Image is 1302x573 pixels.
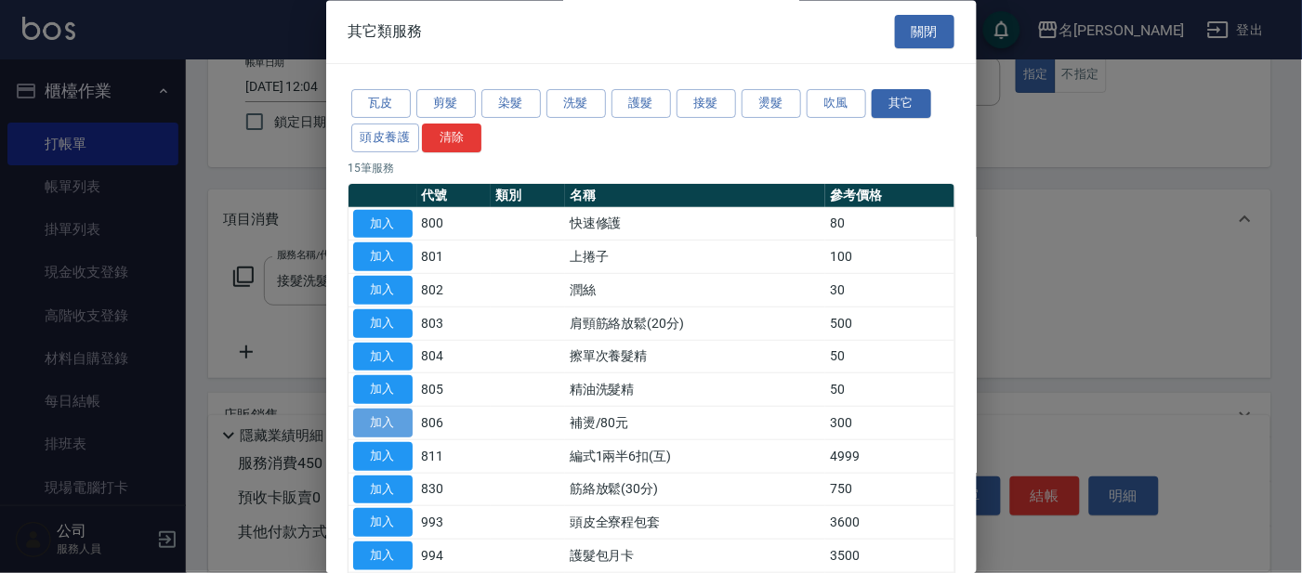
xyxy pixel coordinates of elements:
[353,475,413,504] button: 加入
[895,15,954,49] button: 關閉
[417,474,492,507] td: 830
[349,22,423,41] span: 其它類服務
[417,241,492,274] td: 801
[349,160,954,176] p: 15 筆服務
[353,277,413,306] button: 加入
[825,208,953,241] td: 80
[825,341,953,374] td: 50
[417,440,492,474] td: 811
[353,376,413,405] button: 加入
[481,90,541,119] button: 染髮
[565,208,825,241] td: 快速修護
[565,540,825,573] td: 護髮包月卡
[565,241,825,274] td: 上捲子
[417,208,492,241] td: 800
[612,90,671,119] button: 護髮
[417,184,492,208] th: 代號
[353,243,413,272] button: 加入
[565,341,825,374] td: 擦單次養髮精
[677,90,736,119] button: 接髮
[417,307,492,341] td: 803
[565,440,825,474] td: 編式1兩半6扣(互)
[825,440,953,474] td: 4999
[565,506,825,540] td: 頭皮全寮程包套
[353,410,413,438] button: 加入
[353,309,413,338] button: 加入
[417,407,492,440] td: 806
[417,341,492,374] td: 804
[353,442,413,471] button: 加入
[825,540,953,573] td: 3500
[422,124,481,152] button: 清除
[825,373,953,407] td: 50
[825,506,953,540] td: 3600
[416,90,476,119] button: 剪髮
[807,90,866,119] button: 吹風
[417,373,492,407] td: 805
[825,407,953,440] td: 300
[565,474,825,507] td: 筋絡放鬆(30分)
[825,241,953,274] td: 100
[353,542,413,571] button: 加入
[353,210,413,239] button: 加入
[742,90,801,119] button: 燙髮
[825,307,953,341] td: 500
[872,90,931,119] button: 其它
[417,540,492,573] td: 994
[546,90,606,119] button: 洗髮
[353,343,413,371] button: 加入
[491,184,565,208] th: 類別
[565,307,825,341] td: 肩頸筋絡放鬆(20分)
[825,474,953,507] td: 750
[417,274,492,307] td: 802
[351,90,411,119] button: 瓦皮
[565,274,825,307] td: 潤絲
[565,184,825,208] th: 名稱
[565,373,825,407] td: 精油洗髮精
[825,184,953,208] th: 參考價格
[565,407,825,440] td: 補燙/80元
[825,274,953,307] td: 30
[417,506,492,540] td: 993
[353,509,413,538] button: 加入
[351,124,420,152] button: 頭皮養護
